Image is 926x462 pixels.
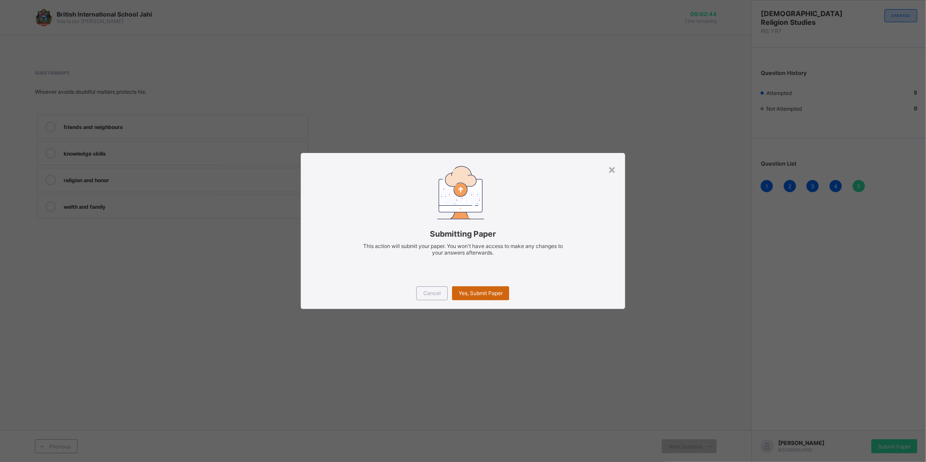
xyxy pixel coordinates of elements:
span: Yes, Submit Paper [459,290,503,296]
span: Cancel [423,290,441,296]
img: submitting-paper.7509aad6ec86be490e328e6d2a33d40a.svg [437,166,484,219]
span: This action will submit your paper. You won't have access to make any changes to your answers aft... [363,243,563,256]
span: Submitting Paper [314,229,612,238]
div: × [608,162,616,177]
